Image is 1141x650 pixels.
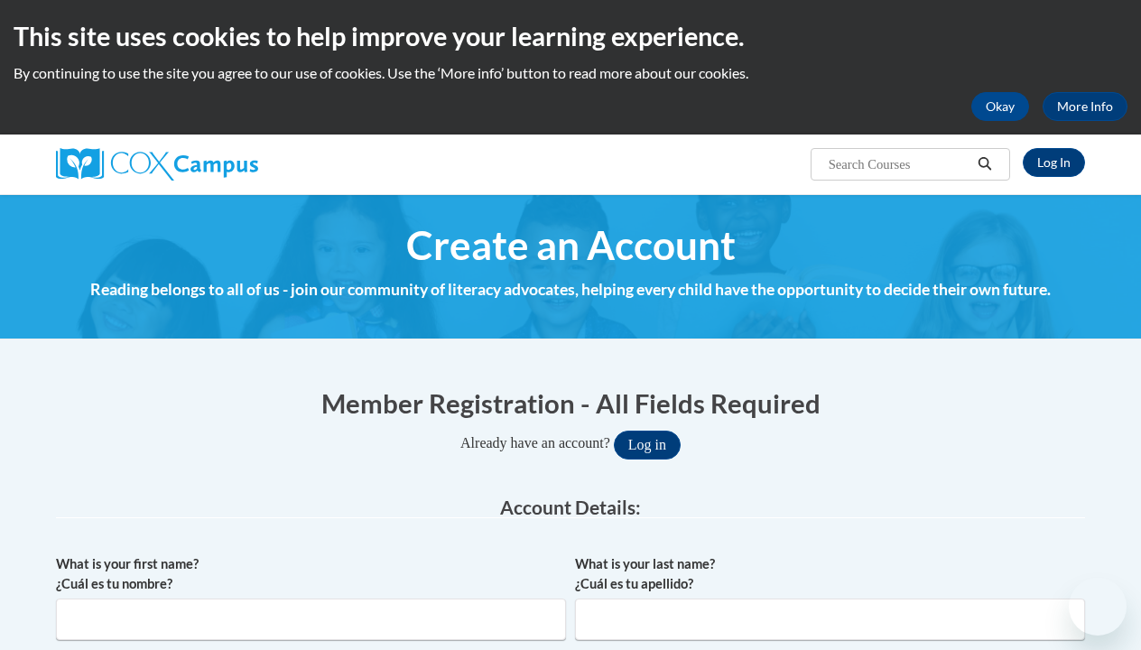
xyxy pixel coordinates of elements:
input: Search Courses [827,153,971,175]
input: Metadata input [56,599,566,640]
button: Search [971,153,998,175]
input: Metadata input [575,599,1085,640]
button: Okay [971,92,1029,121]
span: Account Details: [500,496,641,518]
img: Cox Campus [56,148,258,181]
p: By continuing to use the site you agree to our use of cookies. Use the ‘More info’ button to read... [14,63,1127,83]
h4: Reading belongs to all of us - join our community of literacy advocates, helping every child have... [56,278,1085,302]
a: More Info [1043,92,1127,121]
span: Create an Account [406,221,736,269]
label: What is your last name? ¿Cuál es tu apellido? [575,554,1085,594]
h1: Member Registration - All Fields Required [56,385,1085,422]
iframe: Button to launch messaging window [1069,578,1127,636]
span: Already have an account? [460,435,610,450]
h2: This site uses cookies to help improve your learning experience. [14,18,1127,54]
a: Log In [1023,148,1085,177]
label: What is your first name? ¿Cuál es tu nombre? [56,554,566,594]
button: Log in [614,431,681,460]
